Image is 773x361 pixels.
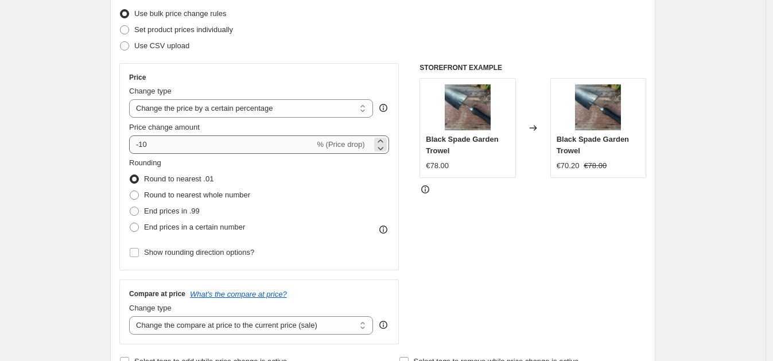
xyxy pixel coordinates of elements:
[426,135,498,155] span: Black Spade Garden Trowel
[129,87,172,95] span: Change type
[144,174,213,183] span: Round to nearest .01
[445,84,491,130] img: il_fullxfull.6817577899_6x26_9b014a63-45e3-4234-899d-07e7a096a315_80x.jpg
[575,84,621,130] img: il_fullxfull.6817577899_6x26_9b014a63-45e3-4234-899d-07e7a096a315_80x.jpg
[134,25,233,34] span: Set product prices individually
[426,160,449,172] div: €78.00
[190,290,287,298] button: What's the compare at price?
[129,304,172,312] span: Change type
[134,41,189,50] span: Use CSV upload
[129,135,314,154] input: -15
[557,160,580,172] div: €70.20
[134,9,226,18] span: Use bulk price change rules
[144,223,245,231] span: End prices in a certain number
[557,135,629,155] span: Black Spade Garden Trowel
[129,289,185,298] h3: Compare at price
[584,160,607,172] strike: €78.00
[144,207,200,215] span: End prices in .99
[129,73,146,82] h3: Price
[144,248,254,257] span: Show rounding direction options?
[378,319,389,331] div: help
[419,63,646,72] h6: STOREFRONT EXAMPLE
[144,191,250,199] span: Round to nearest whole number
[378,102,389,114] div: help
[317,140,364,149] span: % (Price drop)
[129,123,200,131] span: Price change amount
[129,158,161,167] span: Rounding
